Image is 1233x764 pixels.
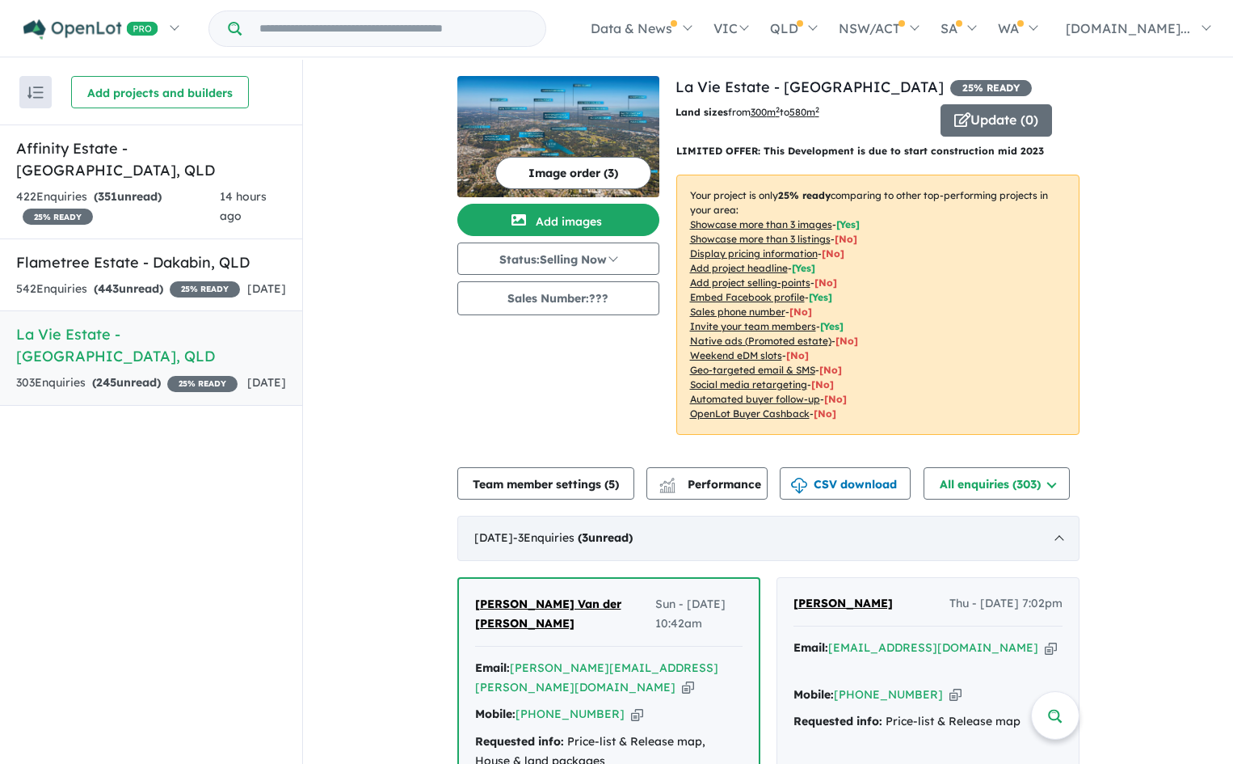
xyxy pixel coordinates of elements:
[780,467,911,500] button: CSV download
[793,712,1063,732] div: Price-list & Release map
[751,106,780,118] u: 300 m
[690,262,788,274] u: Add project headline
[786,349,809,361] span: [No]
[819,364,842,376] span: [No]
[793,596,893,610] span: [PERSON_NAME]
[793,594,893,614] a: [PERSON_NAME]
[1045,639,1057,656] button: Copy
[682,679,694,696] button: Copy
[27,87,44,99] img: sort.svg
[824,393,847,405] span: [No]
[96,375,116,390] span: 245
[793,687,834,702] strong: Mobile:
[690,218,832,230] u: Showcase more than 3 images
[457,76,659,197] img: La Vie Estate - Narangba
[815,105,819,114] sup: 2
[16,251,286,273] h5: Flametree Estate - Dakabin , QLD
[16,137,286,181] h5: Affinity Estate - [GEOGRAPHIC_DATA] , QLD
[778,189,831,201] b: 25 % ready
[94,189,162,204] strong: ( unread)
[245,11,542,46] input: Try estate name, suburb, builder or developer
[475,595,655,634] a: [PERSON_NAME] Van der [PERSON_NAME]
[646,467,768,500] button: Performance
[92,375,161,390] strong: ( unread)
[789,106,819,118] u: 580 m
[23,19,158,40] img: Openlot PRO Logo White
[949,686,962,703] button: Copy
[780,106,819,118] span: to
[495,157,651,189] button: Image order (3)
[690,291,805,303] u: Embed Facebook profile
[941,104,1052,137] button: Update (0)
[949,594,1063,614] span: Thu - [DATE] 7:02pm
[835,335,858,347] span: [No]
[690,247,818,260] u: Display pricing information
[690,320,816,332] u: Invite your team members
[820,320,844,332] span: [ Yes ]
[834,687,943,702] a: [PHONE_NUMBER]
[167,376,238,392] span: 25 % READY
[828,640,1038,655] a: [EMAIL_ADDRESS][DOMAIN_NAME]
[578,530,633,545] strong: ( unread)
[776,105,780,114] sup: 2
[16,374,238,393] div: 303 Enquir ies
[475,661,510,675] strong: Email:
[513,530,633,545] span: - 3 Enquir ies
[220,189,267,223] span: 14 hours ago
[814,407,836,420] span: [No]
[793,640,828,655] strong: Email:
[659,478,674,487] img: line-chart.svg
[690,378,807,390] u: Social media retargeting
[475,734,564,749] strong: Requested info:
[98,189,117,204] span: 351
[690,306,785,318] u: Sales phone number
[950,80,1032,96] span: 25 % READY
[475,707,516,721] strong: Mobile:
[457,243,659,275] button: Status:Selling Now
[457,516,1079,561] div: [DATE]
[16,280,240,299] div: 542 Enquir ies
[690,233,831,245] u: Showcase more than 3 listings
[457,467,634,500] button: Team member settings (5)
[608,477,615,492] span: 5
[835,233,857,245] span: [ No ]
[675,104,928,120] p: from
[792,262,815,274] span: [ Yes ]
[475,597,621,631] span: [PERSON_NAME] Van der [PERSON_NAME]
[811,378,834,390] span: [No]
[822,247,844,260] span: [ No ]
[457,281,659,315] button: Sales Number:???
[582,530,588,545] span: 3
[690,349,782,361] u: Weekend eDM slots
[475,661,718,694] a: [PERSON_NAME][EMAIL_ADDRESS][PERSON_NAME][DOMAIN_NAME]
[1066,20,1190,36] span: [DOMAIN_NAME]...
[690,276,810,289] u: Add project selling-points
[690,364,815,376] u: Geo-targeted email & SMS
[676,143,1079,159] p: LIMITED OFFER: This Development is due to start construction mid 2023
[675,78,944,96] a: La Vie Estate - [GEOGRAPHIC_DATA]
[631,706,643,723] button: Copy
[98,281,119,296] span: 443
[23,209,93,225] span: 25 % READY
[675,106,728,118] b: Land sizes
[924,467,1070,500] button: All enquiries (303)
[791,478,807,494] img: download icon
[659,483,675,493] img: bar-chart.svg
[676,175,1079,435] p: Your project is only comparing to other top-performing projects in your area: - - - - - - - - - -...
[690,407,810,420] u: OpenLot Buyer Cashback
[662,477,761,492] span: Performance
[247,281,286,296] span: [DATE]
[94,281,163,296] strong: ( unread)
[793,714,882,728] strong: Requested info:
[16,188,220,226] div: 422 Enquir ies
[457,204,659,236] button: Add images
[170,281,240,298] span: 25 % READY
[836,218,860,230] span: [ Yes ]
[247,375,286,390] span: [DATE]
[690,393,820,405] u: Automated buyer follow-up
[809,291,832,303] span: [ Yes ]
[789,306,812,318] span: [ No ]
[516,707,625,721] a: [PHONE_NUMBER]
[814,276,837,289] span: [ No ]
